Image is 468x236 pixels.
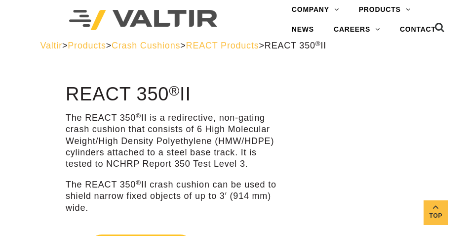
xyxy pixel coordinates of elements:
[136,112,141,120] sup: ®
[424,210,448,222] span: Top
[40,41,62,50] a: Valtir
[136,179,141,187] sup: ®
[66,84,285,105] h1: REACT 350 II
[282,20,324,40] a: NEWS
[112,41,180,50] a: Crash Cushions
[169,83,180,98] sup: ®
[69,10,217,30] img: Valtir
[315,40,321,47] sup: ®
[66,179,285,214] p: The REACT 350 II crash cushion can be used to shield narrow fixed objects of up to 3′ (914 mm) wide.
[186,41,259,50] a: REACT Products
[68,41,106,50] a: Products
[324,20,390,40] a: CAREERS
[424,200,448,225] a: Top
[66,112,285,170] p: The REACT 350 II is a redirective, non-gating crash cushion that consists of 6 High Molecular Wei...
[40,40,428,51] div: > > > >
[390,20,446,40] a: CONTACT
[265,41,326,50] span: REACT 350 II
